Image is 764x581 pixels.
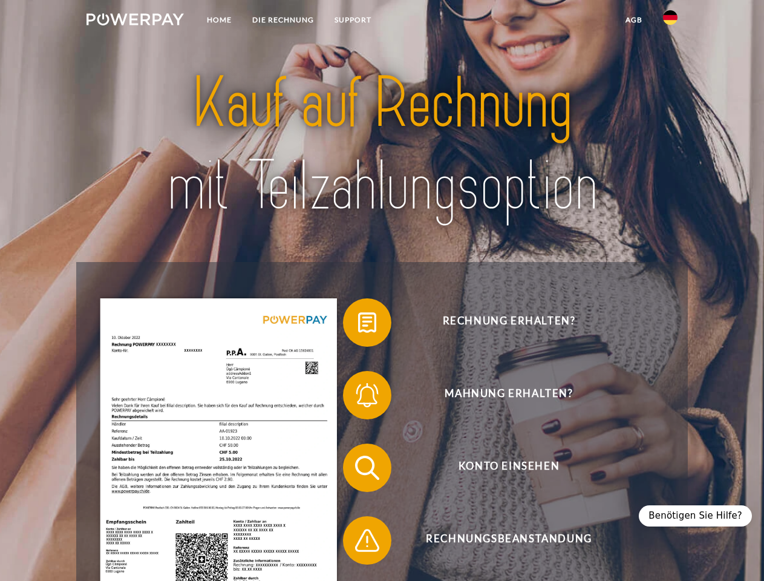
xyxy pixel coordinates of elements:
img: de [663,10,677,25]
a: agb [615,9,653,31]
img: qb_warning.svg [352,525,382,556]
a: Home [197,9,242,31]
img: qb_search.svg [352,453,382,483]
img: qb_bill.svg [352,307,382,338]
img: title-powerpay_de.svg [116,58,648,232]
button: Konto einsehen [343,444,658,492]
button: Mahnung erhalten? [343,371,658,419]
button: Rechnung erhalten? [343,298,658,347]
span: Mahnung erhalten? [361,371,657,419]
span: Rechnungsbeanstandung [361,516,657,565]
span: Konto einsehen [361,444,657,492]
span: Rechnung erhalten? [361,298,657,347]
a: SUPPORT [324,9,382,31]
img: qb_bell.svg [352,380,382,410]
button: Rechnungsbeanstandung [343,516,658,565]
div: Benötigen Sie Hilfe? [639,505,752,527]
a: DIE RECHNUNG [242,9,324,31]
img: logo-powerpay-white.svg [87,13,184,25]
